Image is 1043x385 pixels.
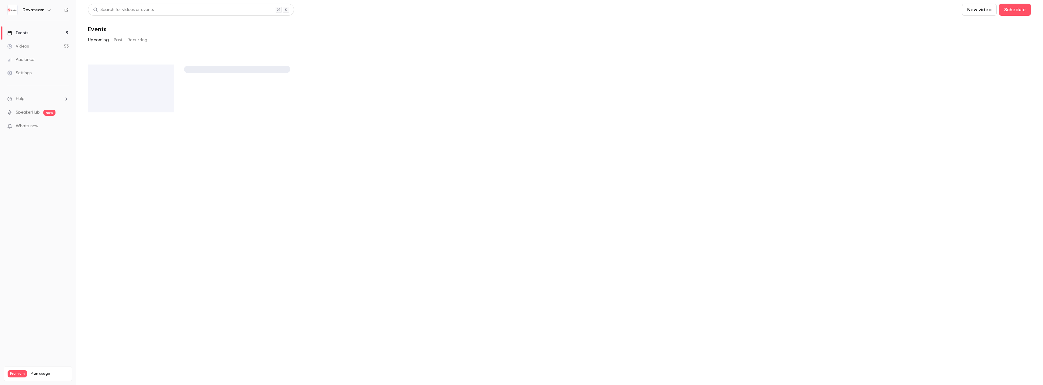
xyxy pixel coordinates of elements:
[88,35,109,45] button: Upcoming
[114,35,122,45] button: Past
[8,370,27,377] span: Premium
[16,96,25,102] span: Help
[93,7,154,13] div: Search for videos or events
[962,4,997,16] button: New video
[88,25,106,33] h1: Events
[7,96,69,102] li: help-dropdown-opener
[43,110,55,116] span: new
[7,57,34,63] div: Audience
[7,43,29,49] div: Videos
[22,7,44,13] h6: Devoteam
[7,70,32,76] div: Settings
[999,4,1031,16] button: Schedule
[16,109,40,116] a: SpeakerHub
[16,123,39,129] span: What's new
[127,35,148,45] button: Recurring
[8,5,17,15] img: Devoteam
[7,30,28,36] div: Events
[31,371,68,376] span: Plan usage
